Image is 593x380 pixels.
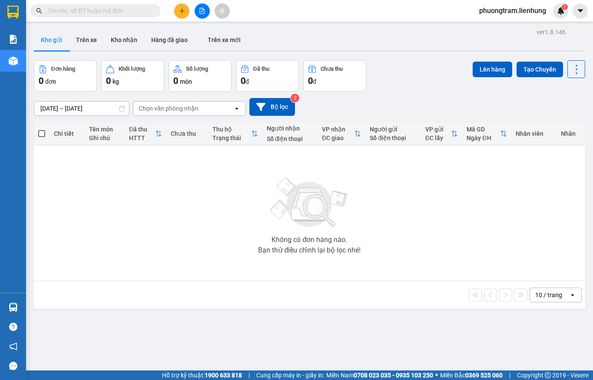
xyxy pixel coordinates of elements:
span: đ [313,78,316,85]
div: Ghi chú [89,134,120,141]
span: search [36,8,42,14]
input: Tìm tên, số ĐT hoặc mã đơn [48,6,150,16]
button: Khối lượng0kg [101,60,164,92]
div: Mã GD [467,126,500,133]
span: Cung cấp máy in - giấy in: [256,370,324,380]
img: warehouse-icon [9,303,18,312]
svg: open [233,105,240,112]
div: Bạn thử điều chỉnh lại bộ lọc nhé! [258,247,361,254]
span: Miền Nam [326,370,433,380]
div: Nhân viên [516,130,552,137]
span: file-add [199,8,205,14]
button: Lên hàng [473,62,512,77]
div: Đơn hàng [51,66,75,72]
div: Tên món [89,126,120,133]
span: question-circle [9,323,17,331]
th: Toggle SortBy [208,122,262,145]
button: Kho nhận [104,29,144,50]
span: 0 [106,75,111,86]
div: Đã thu [129,126,155,133]
div: Số điện thoại [267,135,313,142]
div: Chưa thu [171,130,204,137]
span: Miền Bắc [440,370,503,380]
button: Hàng đã giao [144,29,195,50]
span: kg [113,78,119,85]
span: ⚪️ [435,373,438,377]
span: món [180,78,192,85]
div: Người nhận [267,125,313,132]
button: Đơn hàng0đơn [34,60,97,92]
button: Tạo Chuyến [517,62,563,77]
div: Chưa thu [321,66,343,72]
div: Không có đơn hàng nào. [272,236,347,243]
div: ĐC giao [322,134,354,141]
th: Toggle SortBy [421,122,463,145]
svg: open [569,292,576,298]
span: plus [179,8,185,14]
span: đơn [45,78,56,85]
span: caret-down [576,7,584,15]
div: VP gửi [425,126,451,133]
img: svg+xml;base64,PHN2ZyBjbGFzcz0ibGlzdC1wbHVnX19zdmciIHhtbG5zPSJodHRwOi8vd3d3LnczLm9yZy8yMDAwL3N2Zy... [266,172,353,233]
button: Đã thu0đ [236,60,299,92]
span: Hỗ trợ kỹ thuật: [162,370,242,380]
div: Người gửi [370,126,416,133]
div: VP nhận [322,126,354,133]
button: Trên xe [69,29,104,50]
div: Nhãn [561,130,581,137]
span: 0 [173,75,178,86]
span: phuongtram.lienhung [472,5,553,16]
div: Đã thu [253,66,269,72]
div: Thu hộ [212,126,251,133]
div: HTTT [129,134,155,141]
span: notification [9,342,17,351]
th: Toggle SortBy [462,122,511,145]
button: caret-down [573,3,588,19]
sup: 1 [562,4,568,10]
strong: 0708 023 035 - 0935 103 250 [354,372,433,379]
div: Khối lượng [119,66,145,72]
button: Chưa thu0đ [303,60,366,92]
img: logo-vxr [7,6,19,19]
button: file-add [195,3,210,19]
div: Chi tiết [54,130,80,137]
span: 1 [563,4,566,10]
button: Bộ lọc [249,98,295,116]
th: Toggle SortBy [125,122,166,145]
span: aim [219,8,225,14]
span: 0 [241,75,245,86]
span: message [9,362,17,370]
div: Trạng thái [212,134,251,141]
div: Số điện thoại [370,134,416,141]
sup: 2 [291,94,299,102]
span: Trên xe mới [208,36,241,43]
img: solution-icon [9,35,18,44]
span: 0 [308,75,313,86]
span: 0 [39,75,43,86]
span: đ [245,78,249,85]
img: warehouse-icon [9,56,18,66]
input: Select a date range. [34,102,129,115]
div: Ngày ĐH [467,134,500,141]
button: Số lượng0món [169,60,232,92]
span: | [248,370,250,380]
span: copyright [545,372,551,378]
span: | [509,370,510,380]
div: ver 1.8.146 [537,27,566,37]
strong: 0369 525 060 [465,372,503,379]
strong: 1900 633 818 [205,372,242,379]
div: 10 / trang [535,291,562,299]
div: ĐC lấy [425,134,451,141]
div: Số lượng [186,66,208,72]
button: Kho gửi [34,29,69,50]
div: Chọn văn phòng nhận [139,104,199,113]
button: aim [215,3,230,19]
th: Toggle SortBy [318,122,365,145]
button: plus [174,3,189,19]
img: icon-new-feature [557,7,565,15]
